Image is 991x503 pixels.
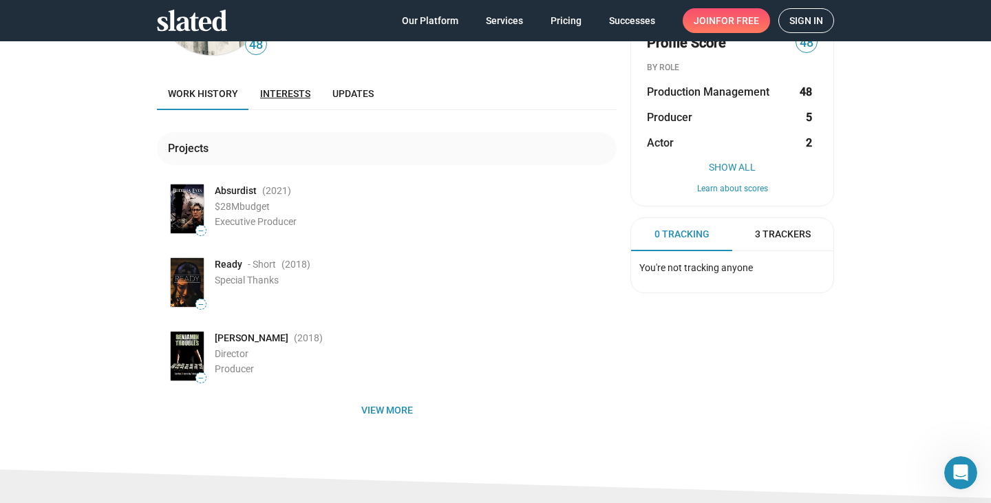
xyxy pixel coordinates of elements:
[806,110,812,125] strong: 5
[196,301,206,308] span: —
[260,88,310,99] span: Interests
[778,8,834,33] a: Sign in
[196,227,206,235] span: —
[215,184,257,197] span: Absurdist
[944,456,977,489] iframe: Intercom live chat
[171,258,204,307] img: Poster: Ready
[647,63,818,74] div: BY ROLE
[171,332,204,381] img: Poster: Benjamin Troubles
[239,201,270,212] span: budget
[168,88,238,99] span: Work history
[196,374,206,382] span: —
[215,348,248,359] span: Director
[806,136,812,150] strong: 2
[647,85,769,99] span: Production Management
[486,8,523,33] span: Services
[551,8,582,33] span: Pricing
[391,8,469,33] a: Our Platform
[157,77,249,110] a: Work history
[215,332,288,345] span: [PERSON_NAME]
[215,275,279,286] span: Special Thanks
[647,162,818,173] button: Show All
[716,8,759,33] span: for free
[215,216,297,227] span: Executive Producer
[215,201,239,212] span: $28M
[598,8,666,33] a: Successes
[249,77,321,110] a: Interests
[683,8,770,33] a: Joinfor free
[168,398,606,422] span: View more
[647,110,692,125] span: Producer
[168,141,214,156] div: Projects
[248,258,276,271] span: - Short
[647,184,818,195] button: Learn about scores
[647,34,726,52] span: Profile Score
[215,258,242,271] span: Ready
[402,8,458,33] span: Our Platform
[281,258,310,271] span: (2018 )
[262,184,291,197] span: (2021 )
[475,8,534,33] a: Services
[294,332,323,345] span: (2018 )
[246,36,266,54] span: 48
[789,9,823,32] span: Sign in
[332,88,374,99] span: Updates
[321,77,385,110] a: Updates
[694,8,759,33] span: Join
[639,262,753,273] span: You're not tracking anyone
[755,228,811,241] span: 3 Trackers
[215,363,254,374] span: Producer
[796,34,817,52] span: 48
[654,228,710,241] span: 0 Tracking
[171,184,204,233] img: Poster: Absurdist
[609,8,655,33] span: Successes
[540,8,593,33] a: Pricing
[647,136,674,150] span: Actor
[800,85,812,99] strong: 48
[157,398,617,422] button: View more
